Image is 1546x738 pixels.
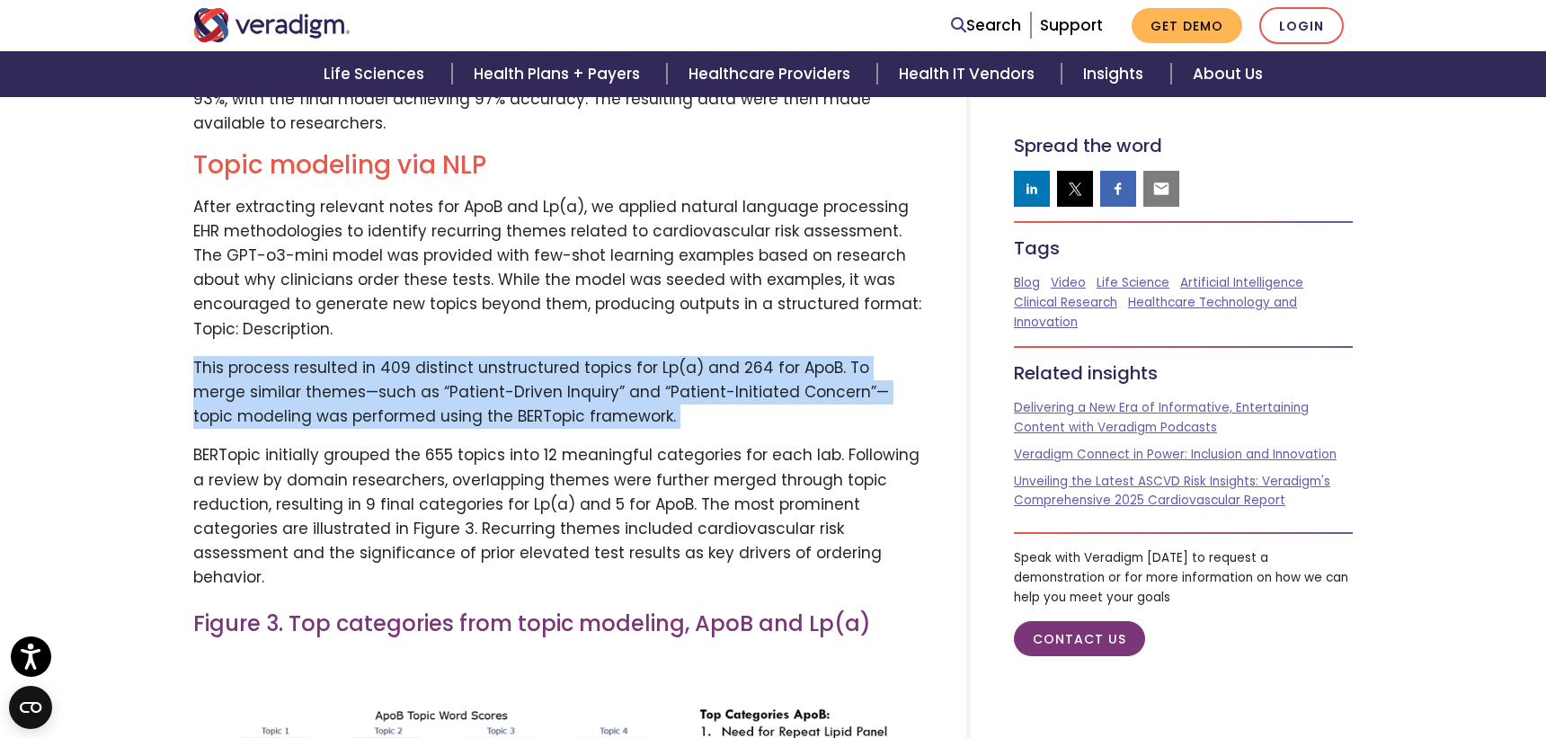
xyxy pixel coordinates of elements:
a: Clinical Research [1014,294,1117,311]
a: Video [1051,274,1086,291]
a: Life Sciences [302,51,451,97]
a: Get Demo [1132,8,1242,43]
a: Health IT Vendors [877,51,1062,97]
h5: Related insights [1014,362,1353,384]
a: Blog [1014,274,1040,291]
a: Delivering a New Era of Informative, Entertaining Content with Veradigm Podcasts [1014,399,1309,436]
a: Veradigm Connect in Power: Inclusion and Innovation [1014,446,1337,463]
p: After extracting relevant notes for ApoB and Lp(a), we applied natural language processing EHR me... [193,195,923,342]
p: Speak with Veradigm [DATE] to request a demonstration or for more information on how we can help ... [1014,548,1353,607]
a: Insights [1062,51,1170,97]
a: Unveiling the Latest ASCVD Risk Insights: Veradigm's Comprehensive 2025 Cardiovascular Report [1014,473,1330,510]
a: Login [1259,7,1344,44]
a: Search [951,13,1021,38]
img: email sharing button [1152,180,1170,198]
h3: Figure 3. Top categories from topic modeling, ApoB and Lp(a) [193,611,923,637]
a: Healthcare Providers [667,51,877,97]
a: Contact Us [1014,621,1145,656]
a: Healthcare Technology and Innovation [1014,294,1297,331]
p: BERTopic initially grouped the 655 topics into 12 meaningful categories for each lab. Following a... [193,443,923,590]
a: About Us [1171,51,1284,97]
img: facebook sharing button [1109,180,1127,198]
a: Artificial Intelligence [1180,274,1303,291]
img: linkedin sharing button [1023,180,1041,198]
a: Health Plans + Payers [452,51,667,97]
a: Support [1040,14,1103,36]
a: Life Science [1097,274,1169,291]
iframe: Drift Chat Widget [1201,609,1524,716]
img: twitter sharing button [1066,180,1084,198]
img: Veradigm logo [193,8,351,42]
button: Open CMP widget [9,686,52,729]
h2: Topic modeling via NLP [193,150,923,181]
p: This process resulted in 409 distinct unstructured topics for Lp(a) and 264 for ApoB. To merge si... [193,356,923,430]
h5: Tags [1014,237,1353,259]
h5: Spread the word [1014,135,1353,156]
